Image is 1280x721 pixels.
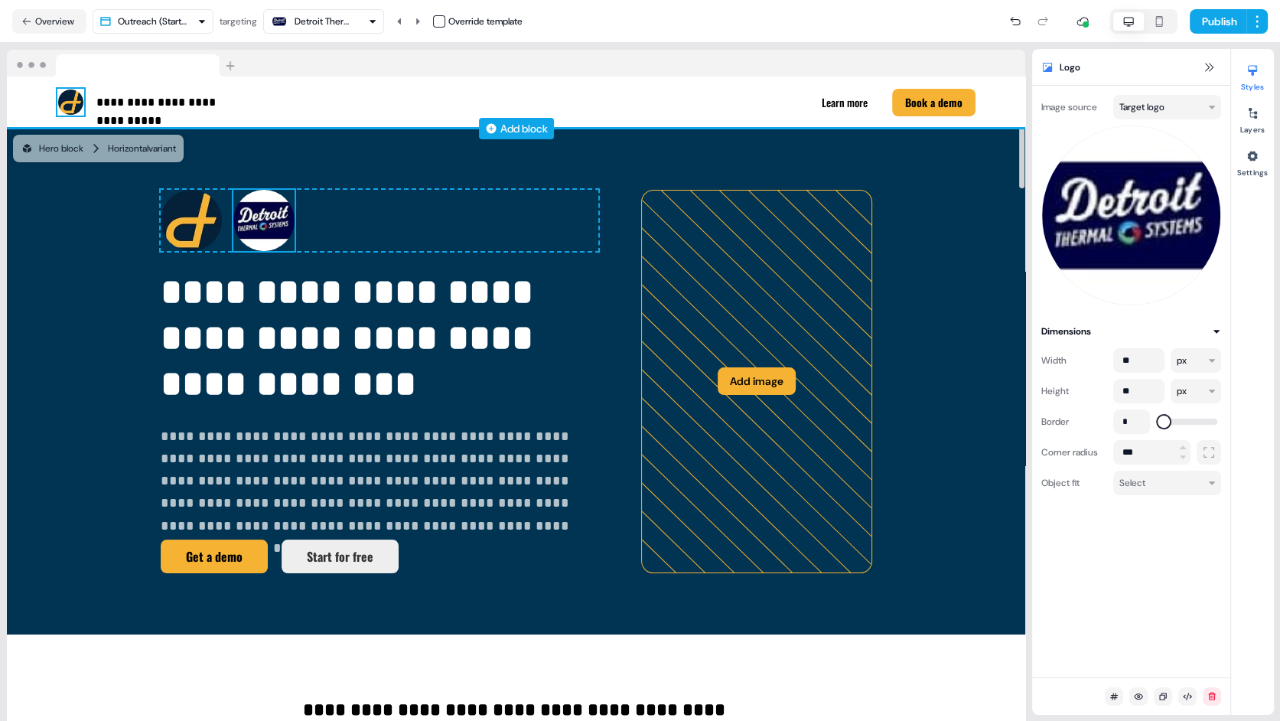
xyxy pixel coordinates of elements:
button: Add image [718,367,796,395]
div: px [1177,383,1187,399]
button: Book a demo [892,89,975,116]
button: Styles [1231,58,1274,92]
span: Logo [1060,60,1080,75]
div: Horizontal variant [108,141,176,156]
div: Learn moreBook a demo [523,89,975,116]
img: Browser topbar [7,50,242,77]
button: Start for free [282,540,399,573]
button: Publish [1190,9,1246,34]
div: Dimensions [1041,324,1091,339]
button: Detroit Thermal Systems [263,9,384,34]
div: Corner radius [1041,440,1107,465]
div: Target logo [1119,100,1164,115]
div: Detroit Thermal Systems [295,14,356,29]
button: Layers [1231,101,1274,135]
div: Object fit [1041,471,1107,495]
button: Settings [1231,144,1274,178]
div: Get a demoStart for free [161,540,598,573]
div: Select [1119,475,1145,491]
div: Image source [1041,95,1107,119]
div: px [1177,353,1187,368]
div: Override template [448,14,523,29]
div: Height [1041,379,1107,403]
button: Overview [12,9,86,34]
div: Outreach (Starter) [118,14,191,29]
div: targeting [220,14,257,29]
button: Select [1113,471,1221,495]
button: Dimensions [1041,324,1221,339]
div: Add block [500,121,548,136]
div: Hero block [21,141,83,156]
div: Border [1041,409,1107,434]
button: Learn more [809,89,880,116]
button: Get a demo [161,540,268,573]
div: Width [1041,348,1107,373]
div: Add image [641,190,872,573]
